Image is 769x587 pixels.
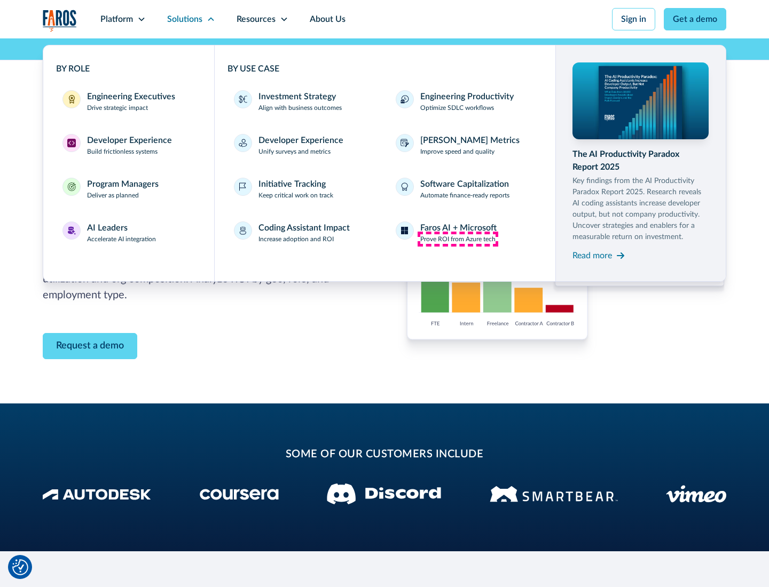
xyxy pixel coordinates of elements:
[258,191,333,200] p: Keep critical work on track
[87,221,128,234] div: AI Leaders
[258,90,336,103] div: Investment Strategy
[56,84,201,119] a: Engineering ExecutivesEngineering ExecutivesDrive strategic impact
[666,485,726,503] img: Vimeo logo
[572,62,709,264] a: The AI Productivity Paradox Report 2025Key findings from the AI Productivity Paradox Report 2025....
[43,333,137,359] a: Contact Modal
[87,234,156,244] p: Accelerate AI integration
[87,90,175,103] div: Engineering Executives
[227,171,381,207] a: Initiative TrackingKeep critical work on track
[258,134,343,147] div: Developer Experience
[258,234,334,244] p: Increase adoption and ROI
[200,489,279,500] img: Coursera Logo
[43,10,77,31] img: Logo of the analytics and reporting company Faros.
[87,134,172,147] div: Developer Experience
[67,95,76,104] img: Engineering Executives
[56,171,201,207] a: Program ManagersProgram ManagersDeliver as planned
[258,178,326,191] div: Initiative Tracking
[167,13,202,26] div: Solutions
[572,148,709,173] div: The AI Productivity Paradox Report 2025
[56,128,201,163] a: Developer ExperienceDeveloper ExperienceBuild frictionless systems
[327,483,441,504] img: Discord logo
[56,62,201,75] div: BY ROLE
[664,8,726,30] a: Get a demo
[43,489,151,500] img: Autodesk Logo
[12,559,28,575] button: Cookie Settings
[128,446,641,462] h2: some of our customers include
[420,90,514,103] div: Engineering Productivity
[87,178,159,191] div: Program Managers
[389,215,543,250] a: Faros AI + MicrosoftProve ROI from Azure tech
[258,221,350,234] div: Coding Assistant Impact
[258,147,331,156] p: Unify surveys and metrics
[227,62,543,75] div: BY USE CASE
[227,128,381,163] a: Developer ExperienceUnify surveys and metrics
[56,215,201,250] a: AI LeadersAI LeadersAccelerate AI integration
[420,103,494,113] p: Optimize SDLC workflows
[12,559,28,575] img: Revisit consent button
[420,134,520,147] div: [PERSON_NAME] Metrics
[100,13,133,26] div: Platform
[87,191,139,200] p: Deliver as planned
[572,176,709,243] p: Key findings from the AI Productivity Paradox Report 2025. Research reveals AI coding assistants ...
[420,221,497,234] div: Faros AI + Microsoft
[420,191,509,200] p: Automate finance-ready reports
[420,147,495,156] p: Improve speed and quality
[237,13,276,26] div: Resources
[43,10,77,31] a: home
[87,147,158,156] p: Build frictionless systems
[572,249,612,262] div: Read more
[227,84,381,119] a: Investment StrategyAlign with business outcomes
[389,128,543,163] a: [PERSON_NAME] MetricsImprove speed and quality
[420,178,509,191] div: Software Capitalization
[67,226,76,235] img: AI Leaders
[420,234,496,244] p: Prove ROI from Azure tech
[612,8,655,30] a: Sign in
[490,484,618,504] img: Smartbear Logo
[227,215,381,250] a: Coding Assistant ImpactIncrease adoption and ROI
[67,139,76,147] img: Developer Experience
[258,103,342,113] p: Align with business outcomes
[389,171,543,207] a: Software CapitalizationAutomate finance-ready reports
[389,84,543,119] a: Engineering ProductivityOptimize SDLC workflows
[67,183,76,191] img: Program Managers
[87,103,148,113] p: Drive strategic impact
[43,38,726,282] nav: Solutions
